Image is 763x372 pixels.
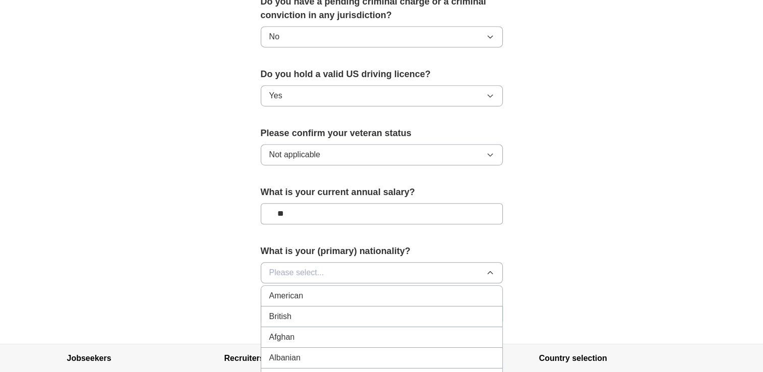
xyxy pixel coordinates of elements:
[269,149,320,161] span: Not applicable
[269,290,304,302] span: American
[261,185,503,199] label: What is your current annual salary?
[269,31,279,43] span: No
[261,68,503,81] label: Do you hold a valid US driving licence?
[269,311,291,323] span: British
[261,26,503,47] button: No
[269,267,324,279] span: Please select...
[261,262,503,283] button: Please select...
[261,244,503,258] label: What is your (primary) nationality?
[269,90,282,102] span: Yes
[269,331,295,343] span: Afghan
[269,352,301,364] span: Albanian
[261,127,503,140] label: Please confirm your veteran status
[261,144,503,165] button: Not applicable
[261,85,503,106] button: Yes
